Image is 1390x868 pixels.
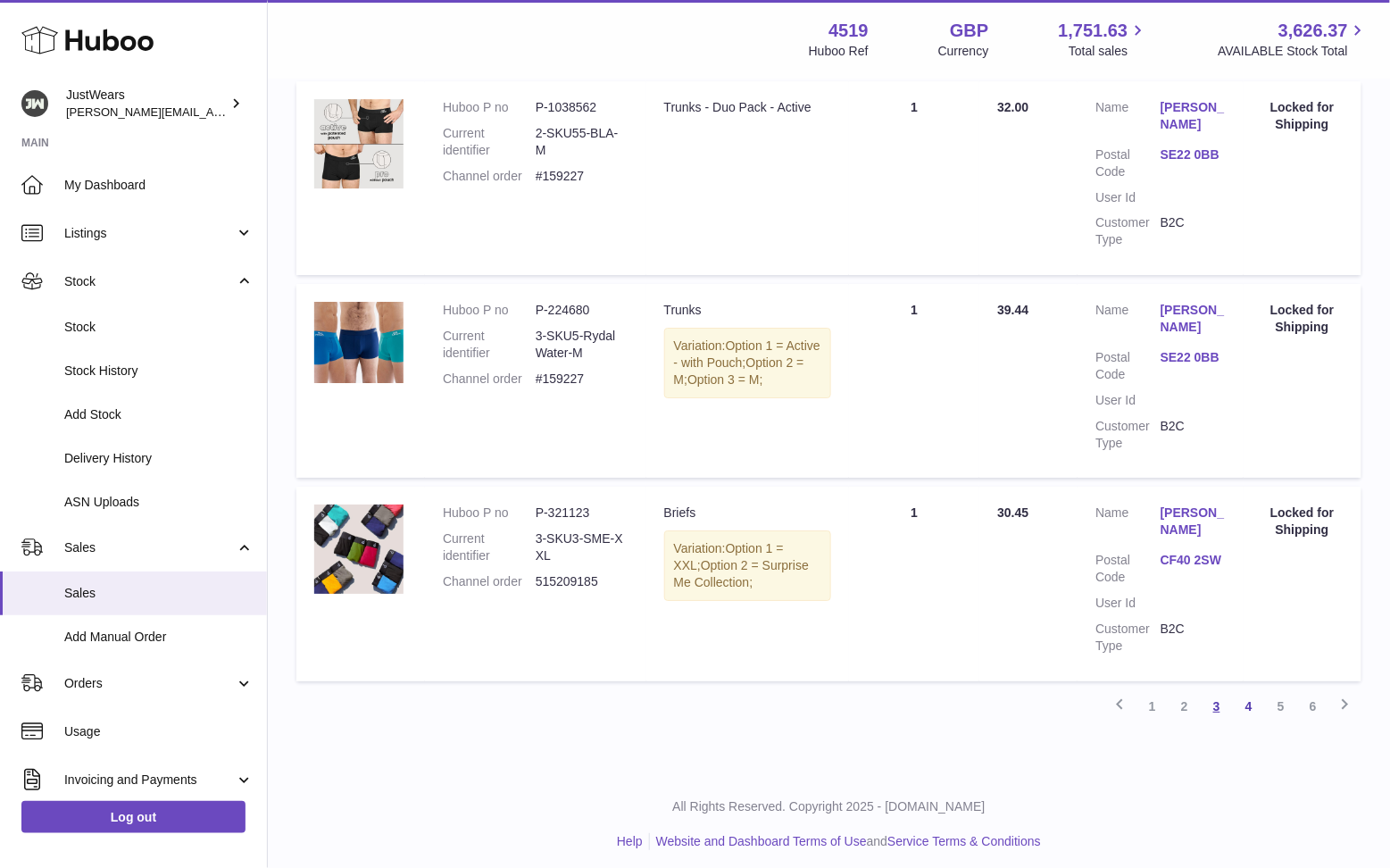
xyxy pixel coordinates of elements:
img: 1742641808.jpg [314,99,404,188]
span: Option 3 = M; [687,372,762,387]
dt: Postal Code [1095,146,1161,180]
dt: Name [1095,302,1161,340]
span: 32.00 [997,100,1028,114]
a: 6 [1297,690,1329,722]
span: ASN Uploads [64,494,254,511]
span: Delivery History [64,450,254,467]
dt: Postal Code [1095,552,1161,586]
span: Sales [64,539,235,556]
div: Trunks [664,302,832,319]
dt: Channel order [443,168,536,185]
span: Total sales [1069,43,1148,60]
span: 39.44 [997,303,1028,317]
a: 5 [1265,690,1297,722]
strong: 4519 [828,19,869,43]
td: 1 [849,487,979,680]
dd: B2C [1161,621,1226,655]
strong: GBP [950,19,988,43]
dt: Current identifier [443,328,536,362]
span: AVAILABLE Stock Total [1218,43,1369,60]
a: [PERSON_NAME] [1161,302,1226,336]
span: 30.45 [997,505,1028,520]
dt: User Id [1095,595,1161,612]
div: Locked for Shipping [1261,99,1344,133]
span: Sales [64,585,254,602]
td: 1 [849,284,979,478]
span: My Dashboard [64,177,254,194]
a: SE22 0BB [1161,349,1226,366]
dd: P-321123 [536,505,628,522]
dt: Name [1095,505,1161,543]
a: SE22 0BB [1161,146,1226,163]
dt: Current identifier [443,530,536,564]
img: 45191691159521.png [314,302,404,383]
dd: 3-SKU3-SME-XXL [536,530,628,564]
span: Option 1 = XXL; [674,541,784,572]
a: Website and Dashboard Terms of Use [656,834,867,848]
dt: Customer Type [1095,621,1161,655]
a: Service Terms & Conditions [887,834,1041,848]
dt: Huboo P no [443,505,536,522]
dt: Channel order [443,573,536,590]
span: Usage [64,723,254,740]
dt: Huboo P no [443,302,536,319]
dt: User Id [1095,392,1161,409]
td: 1 [849,81,979,275]
span: Stock [64,319,254,336]
p: All Rights Reserved. Copyright 2025 - [DOMAIN_NAME] [282,798,1376,815]
a: 2 [1169,690,1201,722]
div: Huboo Ref [809,43,869,60]
dd: 515209185 [536,573,628,590]
span: 3,626.37 [1278,19,1348,43]
a: [PERSON_NAME] [1161,99,1226,133]
span: Stock History [64,363,254,380]
a: [PERSON_NAME] [1161,505,1226,538]
span: Stock [64,273,235,290]
div: Locked for Shipping [1261,302,1344,336]
a: Help [617,834,643,848]
dd: P-1038562 [536,99,628,116]
div: Briefs [664,505,832,522]
div: Locked for Shipping [1261,505,1344,538]
dt: User Id [1095,189,1161,206]
div: Currency [938,43,989,60]
dd: 3-SKU5-Rydal Water-M [536,328,628,362]
a: 1 [1136,690,1169,722]
dt: Customer Type [1095,214,1161,248]
span: Option 1 = Active - with Pouch; [674,338,820,370]
img: 45191626890055.jpg [314,505,404,594]
img: josh@just-wears.com [21,90,48,117]
span: Listings [64,225,235,242]
span: 1,751.63 [1059,19,1128,43]
li: and [650,833,1041,850]
div: Variation: [664,328,832,398]
span: [PERSON_NAME][EMAIL_ADDRESS][DOMAIN_NAME] [66,104,358,119]
dt: Postal Code [1095,349,1161,383]
span: Option 2 = Surprise Me Collection; [674,558,809,589]
dt: Channel order [443,371,536,388]
dt: Name [1095,99,1161,138]
span: Add Manual Order [64,629,254,646]
a: CF40 2SW [1161,552,1226,569]
a: 3,626.37 AVAILABLE Stock Total [1218,19,1369,60]
span: Invoicing and Payments [64,772,235,789]
dd: P-224680 [536,302,628,319]
dd: 2-SKU55-BLA-M [536,125,628,159]
dt: Huboo P no [443,99,536,116]
span: Orders [64,675,235,692]
dt: Current identifier [443,125,536,159]
span: Add Stock [64,406,254,423]
dd: #159227 [536,371,628,388]
span: Option 2 = M; [674,355,804,387]
dd: B2C [1161,214,1226,248]
dd: #159227 [536,168,628,185]
div: Variation: [664,530,832,601]
a: 4 [1233,690,1265,722]
a: 1,751.63 Total sales [1059,19,1149,60]
a: Log out [21,801,246,833]
a: 3 [1201,690,1233,722]
dt: Customer Type [1095,418,1161,452]
div: JustWears [66,87,227,121]
dd: B2C [1161,418,1226,452]
div: Trunks - Duo Pack - Active [664,99,832,116]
